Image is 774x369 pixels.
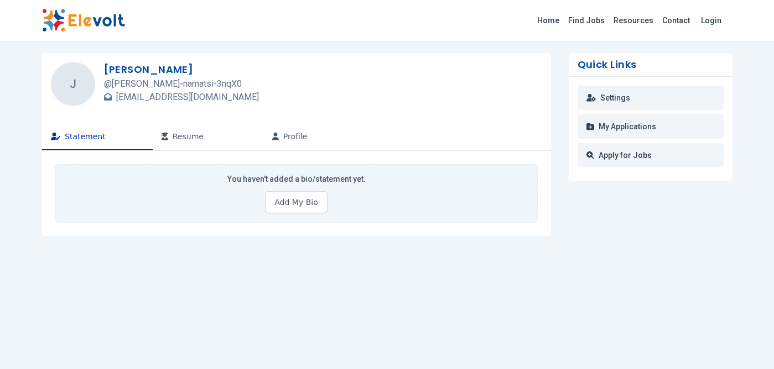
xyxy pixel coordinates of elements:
button: Add My Bio [265,191,327,213]
a: Apply for Jobs [578,143,724,167]
iframe: Chat Widget [719,316,774,369]
a: Home [533,12,564,29]
a: Contact [658,12,694,29]
p: J [70,70,76,98]
a: Resources [609,12,658,29]
a: Find Jobs [564,12,609,29]
p: You haven't added a bio/statement yet. [227,173,366,184]
a: My Applications [578,114,724,139]
button: Profile [263,124,374,150]
h4: [PERSON_NAME] [104,62,259,77]
p: [EMAIL_ADDRESS][DOMAIN_NAME] [104,91,259,104]
a: Settings [578,86,724,110]
img: Elevolt [42,9,125,32]
a: Login [694,9,728,31]
button: Statement [42,124,153,150]
p: @ [PERSON_NAME]-namatsi-3nqX0 [104,77,259,91]
button: Resume [153,124,263,150]
h3: Quick Links [578,60,724,70]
